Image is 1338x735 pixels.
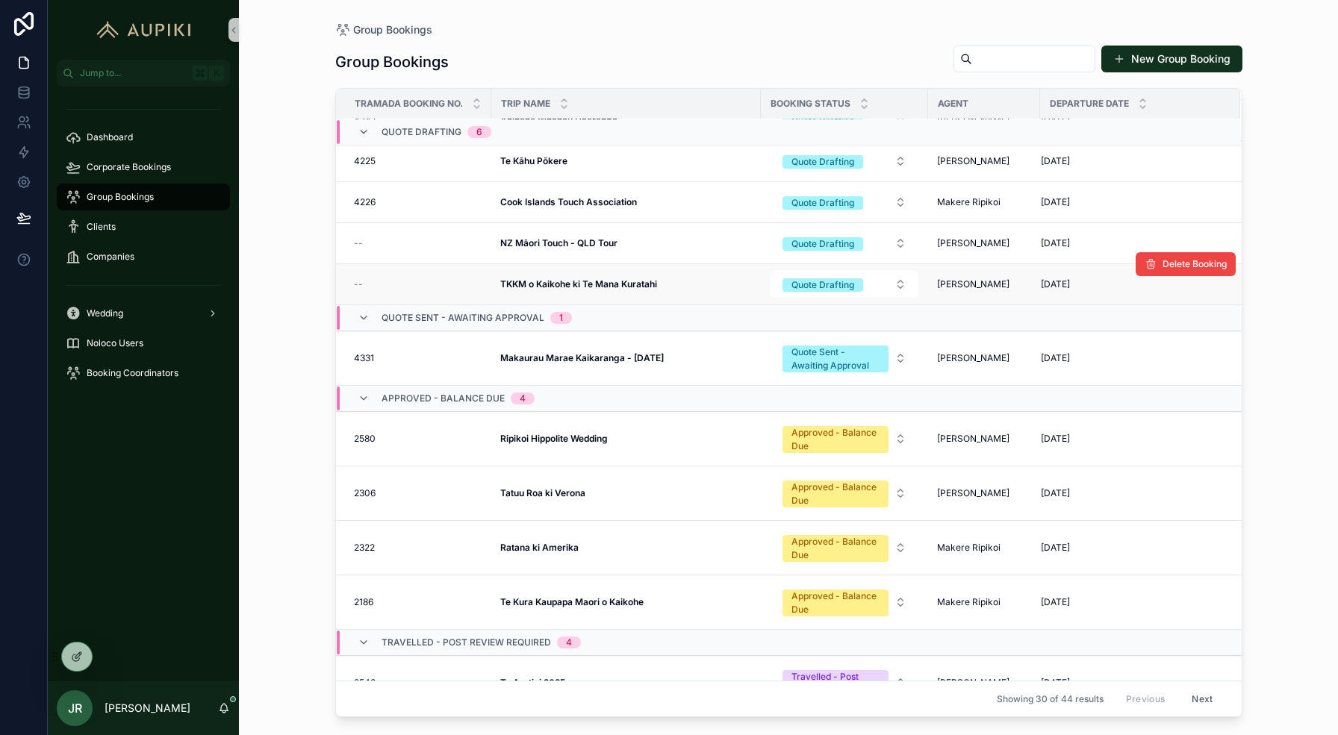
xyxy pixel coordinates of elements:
span: 4226 [354,196,376,208]
span: Dashboard [87,131,133,143]
button: Select Button [771,419,918,459]
div: Travelled - Post Review Required [791,670,880,697]
span: Quote Sent - Awaiting Approval [382,312,544,324]
span: 2322 [354,542,375,554]
div: 4 [520,392,526,404]
strong: NZ Māori Touch - QLD Tour [500,237,617,248]
strong: Makaurau Marae Kaikaranga - [DATE] [500,352,664,363]
strong: Tatuu Roa ki Verona [500,487,585,498]
a: [DATE] [1041,352,1222,364]
button: Select Button [771,148,918,175]
span: [PERSON_NAME] [937,352,1009,364]
a: TKKM o Kaikohe ki Te Mana Kuratahi [500,278,752,290]
span: [DATE] [1041,596,1070,608]
span: [DATE] [1041,237,1070,249]
a: [PERSON_NAME] [937,433,1031,445]
strong: Ratana ki Amerika [500,542,579,553]
span: 2580 [354,433,376,445]
a: [PERSON_NAME] [937,278,1031,290]
div: Quote Drafting [791,196,854,210]
span: [PERSON_NAME] [937,155,1009,167]
span: [DATE] [1041,487,1070,499]
span: Trip Name [501,98,550,110]
a: Clients [57,213,230,240]
a: Tatuu Roa ki Verona [500,487,752,499]
a: [DATE] [1041,542,1222,554]
a: -- [354,278,482,290]
span: [DATE] [1041,433,1070,445]
a: Makere Ripikoi [937,196,1031,208]
span: [PERSON_NAME] [937,237,1009,249]
button: Jump to...K [57,60,230,87]
a: NZ Māori Touch - QLD Tour [500,237,752,249]
span: [DATE] [1041,352,1070,364]
span: Makere Ripikoi [937,196,1001,208]
div: 1 [559,312,563,324]
div: 4 [566,637,572,648]
h1: Group Bookings [335,51,449,72]
span: 4331 [354,352,374,364]
a: 2186 [354,596,482,608]
span: Booking Status [771,98,850,110]
a: Select Button [770,337,919,379]
a: Ratana ki Amerika [500,542,752,554]
span: K [211,67,223,79]
strong: TKKM o Kaikohe ki Te Mana Kuratahi [500,278,657,290]
span: Jump to... [80,67,187,79]
a: Select Button [770,662,919,704]
div: Quote Sent - Awaiting Approval [791,345,880,372]
strong: Te Aratini 2025 [500,677,565,688]
a: 2542 [354,677,482,689]
span: Noloco Users [87,337,143,349]
a: Makaurau Marae Kaikaranga - [DATE] [500,352,752,364]
span: [DATE] [1041,677,1070,689]
a: Te Kāhu Pōkere [500,155,752,167]
a: [PERSON_NAME] [937,677,1031,689]
a: [DATE] [1041,677,1222,689]
a: Group Bookings [57,184,230,210]
a: 2580 [354,433,482,445]
a: [DATE] [1041,433,1222,445]
strong: Cook Islands Touch Association [500,196,637,207]
span: Companies [87,251,134,263]
a: [PERSON_NAME] [937,237,1031,249]
span: Showing 30 of 44 results [997,693,1104,705]
a: Select Button [770,147,919,175]
div: Quote Drafting [791,155,854,169]
a: Select Button [770,581,919,623]
strong: Te Kura Kaupapa Maori o Kaikohe [500,596,644,607]
div: Approved - Balance Due [791,481,880,507]
button: Next [1181,687,1223,710]
a: 4225 [354,155,482,167]
button: Select Button [771,189,918,216]
button: New Group Booking [1101,46,1242,72]
button: Select Button [771,271,918,298]
span: 2542 [354,677,376,689]
span: Group Bookings [353,22,432,37]
a: Makere Ripikoi [937,542,1031,554]
a: Ripikoi Hippolite Wedding [500,433,752,445]
a: Te Kura Kaupapa Maori o Kaikohe [500,596,752,608]
span: Agent [938,98,968,110]
span: 2186 [354,596,373,608]
a: [DATE] [1041,487,1222,499]
span: [DATE] [1041,196,1070,208]
span: [DATE] [1041,542,1070,554]
strong: Te Kāhu Pōkere [500,155,567,166]
div: scrollable content [48,87,239,406]
div: Approved - Balance Due [791,426,880,453]
a: Select Button [770,527,919,569]
a: [PERSON_NAME] [937,487,1031,499]
a: [DATE] [1041,278,1222,290]
a: Dashboard [57,124,230,151]
button: Select Button [771,663,918,703]
a: Select Button [770,472,919,514]
div: 6 [476,126,482,138]
strong: Ripikoi Hippolite Wedding [500,433,608,444]
span: [DATE] [1041,278,1070,290]
a: Select Button [770,229,919,257]
a: Te Aratini 2025 [500,677,752,689]
span: Corporate Bookings [87,161,171,173]
span: Booking Coordinators [87,367,178,379]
